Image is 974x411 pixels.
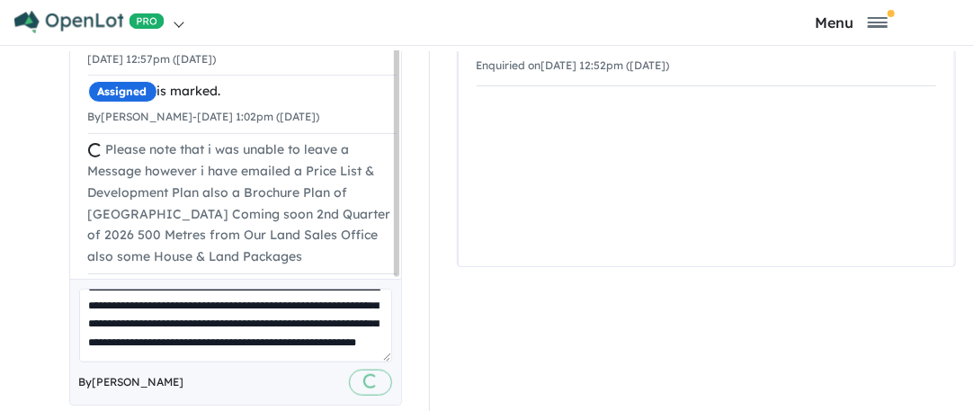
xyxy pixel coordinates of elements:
div: is marked. [88,81,397,103]
span: By [PERSON_NAME] [79,373,184,391]
button: Toggle navigation [733,13,970,31]
small: [DATE] 12:57pm ([DATE]) [88,52,217,66]
img: Openlot PRO Logo White [14,11,165,33]
a: Officer Central Estate - OfficerEnquiried on[DATE] 12:52pm ([DATE]) [477,24,936,87]
small: By [PERSON_NAME] - [DATE] 1:02pm ([DATE]) [88,110,320,123]
span: Assigned [88,81,157,103]
small: Enquiried on [DATE] 12:52pm ([DATE]) [477,58,670,72]
span: Please note that i was unable to leave a Message however i have emailed a Price List & Developmen... [88,141,391,264]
